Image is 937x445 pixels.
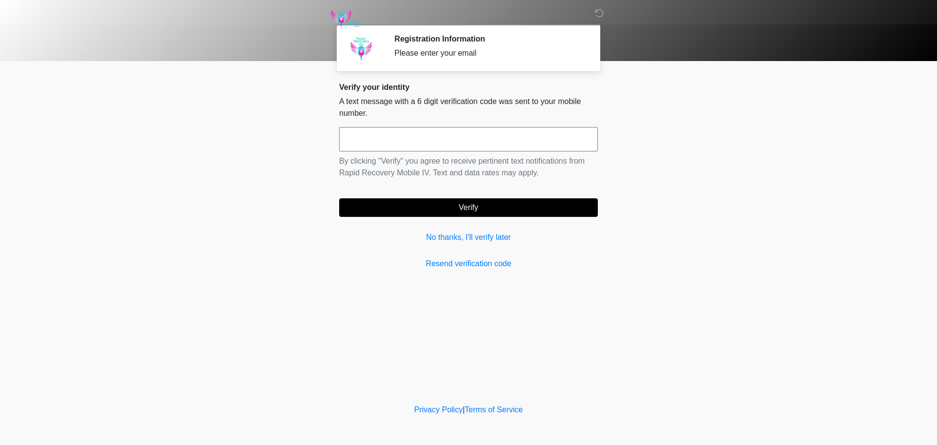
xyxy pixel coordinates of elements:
a: No thanks, I'll verify later [339,232,598,243]
button: Verify [339,198,598,217]
a: Privacy Policy [414,405,463,414]
p: A text message with a 6 digit verification code was sent to your mobile number. [339,96,598,119]
h2: Verify your identity [339,83,598,92]
a: Terms of Service [465,405,523,414]
p: By clicking "Verify" you agree to receive pertinent text notifications from Rapid Recovery Mobile... [339,155,598,179]
a: Resend verification code [339,258,598,270]
img: Agent Avatar [346,34,376,64]
img: Rapid Recovery Mobile IV Logo [329,7,363,32]
a: | [463,405,465,414]
div: Please enter your email [394,47,583,59]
